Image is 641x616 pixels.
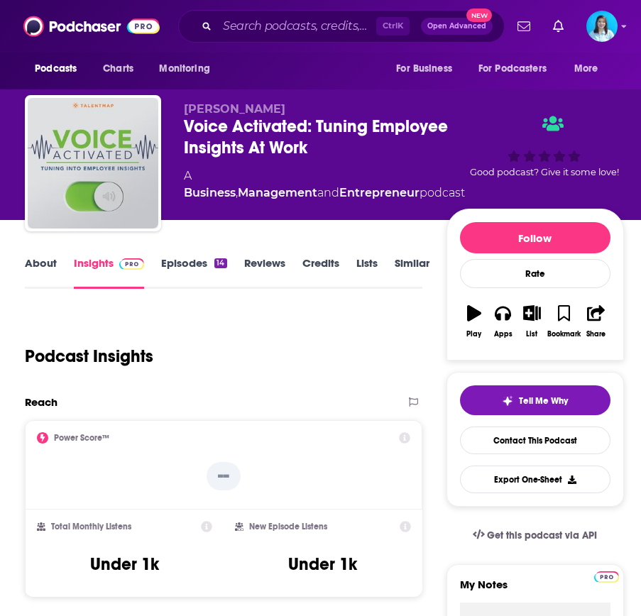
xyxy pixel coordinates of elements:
[236,186,238,199] span: ,
[460,578,610,603] label: My Notes
[217,15,376,38] input: Search podcasts, credits, & more...
[470,167,619,177] span: Good podcast? Give it some love!
[207,462,241,490] p: --
[25,256,57,289] a: About
[547,296,581,347] button: Bookmark
[90,554,159,575] h3: Under 1k
[396,59,452,79] span: For Business
[581,296,610,347] button: Share
[51,522,131,532] h2: Total Monthly Listens
[184,186,236,199] a: Business
[161,256,226,289] a: Episodes14
[465,102,623,190] div: Good podcast? Give it some love!
[564,55,616,82] button: open menu
[574,59,598,79] span: More
[586,330,606,339] div: Share
[214,258,226,268] div: 14
[317,186,339,199] span: and
[478,59,547,79] span: For Podcasters
[488,296,517,347] button: Apps
[502,395,513,407] img: tell me why sparkle
[395,256,429,289] a: Similar
[427,23,486,30] span: Open Advanced
[460,296,489,347] button: Play
[460,385,610,415] button: tell me why sparkleTell Me Why
[184,167,465,202] div: A podcast
[466,330,481,339] div: Play
[25,395,57,409] h2: Reach
[461,518,609,553] a: Get this podcast via API
[586,11,618,42] button: Show profile menu
[469,55,567,82] button: open menu
[249,522,327,532] h2: New Episode Listens
[23,13,160,40] img: Podchaser - Follow, Share and Rate Podcasts
[356,256,378,289] a: Lists
[54,433,109,443] h2: Power Score™
[74,256,144,289] a: InsightsPodchaser Pro
[547,330,581,339] div: Bookmark
[159,59,209,79] span: Monitoring
[386,55,470,82] button: open menu
[119,258,144,270] img: Podchaser Pro
[244,256,285,289] a: Reviews
[586,11,618,42] img: User Profile
[466,9,492,22] span: New
[460,259,610,288] div: Rate
[376,17,410,35] span: Ctrl K
[494,330,513,339] div: Apps
[421,18,493,35] button: Open AdvancedNew
[519,395,568,407] span: Tell Me Why
[288,554,357,575] h3: Under 1k
[25,346,153,367] h1: Podcast Insights
[594,569,619,583] a: Pro website
[28,98,158,229] img: Voice Activated: Tuning Employee Insights At Work
[586,11,618,42] span: Logged in as ClarisseG
[512,14,536,38] a: Show notifications dropdown
[178,10,505,43] div: Search podcasts, credits, & more...
[149,55,228,82] button: open menu
[238,186,317,199] a: Management
[594,571,619,583] img: Podchaser Pro
[339,186,420,199] a: Entrepreneur
[487,529,597,541] span: Get this podcast via API
[460,427,610,454] a: Contact This Podcast
[517,296,547,347] button: List
[94,55,142,82] a: Charts
[460,466,610,493] button: Export One-Sheet
[35,59,77,79] span: Podcasts
[103,59,133,79] span: Charts
[25,55,95,82] button: open menu
[547,14,569,38] a: Show notifications dropdown
[526,330,537,339] div: List
[302,256,339,289] a: Credits
[184,102,285,116] span: [PERSON_NAME]
[460,222,610,253] button: Follow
